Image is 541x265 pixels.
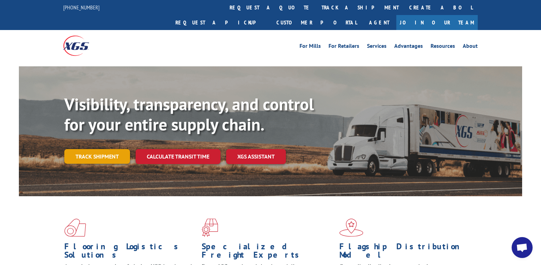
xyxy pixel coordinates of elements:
[431,43,455,51] a: Resources
[339,242,471,263] h1: Flagship Distribution Model
[362,15,396,30] a: Agent
[339,219,363,237] img: xgs-icon-flagship-distribution-model-red
[170,15,271,30] a: Request a pickup
[64,149,130,164] a: Track shipment
[271,15,362,30] a: Customer Portal
[396,15,478,30] a: Join Our Team
[463,43,478,51] a: About
[367,43,387,51] a: Services
[64,242,196,263] h1: Flooring Logistics Solutions
[202,242,334,263] h1: Specialized Freight Experts
[136,149,221,164] a: Calculate transit time
[394,43,423,51] a: Advantages
[329,43,359,51] a: For Retailers
[512,237,533,258] div: Open chat
[226,149,286,164] a: XGS ASSISTANT
[202,219,218,237] img: xgs-icon-focused-on-flooring-red
[64,219,86,237] img: xgs-icon-total-supply-chain-intelligence-red
[64,93,314,135] b: Visibility, transparency, and control for your entire supply chain.
[300,43,321,51] a: For Mills
[63,4,100,11] a: [PHONE_NUMBER]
